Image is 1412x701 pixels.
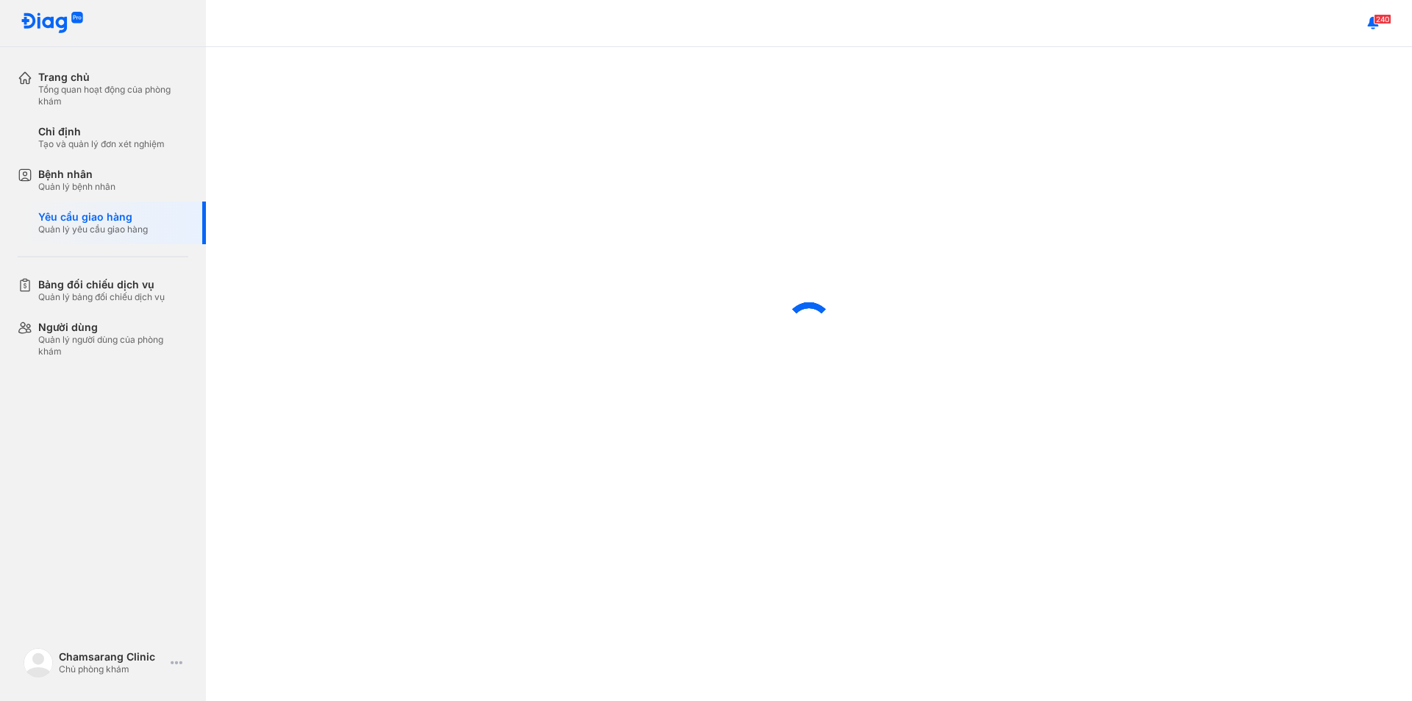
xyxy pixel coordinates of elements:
[38,168,115,181] div: Bệnh nhân
[38,278,165,291] div: Bảng đối chiếu dịch vụ
[21,12,84,35] img: logo
[38,210,148,224] div: Yêu cầu giao hàng
[1374,14,1391,24] span: 240
[59,650,165,663] div: Chamsarang Clinic
[38,181,115,193] div: Quản lý bệnh nhân
[38,71,188,84] div: Trang chủ
[38,224,148,235] div: Quản lý yêu cầu giao hàng
[38,334,188,357] div: Quản lý người dùng của phòng khám
[38,291,165,303] div: Quản lý bảng đối chiếu dịch vụ
[38,321,188,334] div: Người dùng
[24,648,53,677] img: logo
[38,125,165,138] div: Chỉ định
[59,663,165,675] div: Chủ phòng khám
[38,84,188,107] div: Tổng quan hoạt động của phòng khám
[38,138,165,150] div: Tạo và quản lý đơn xét nghiệm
